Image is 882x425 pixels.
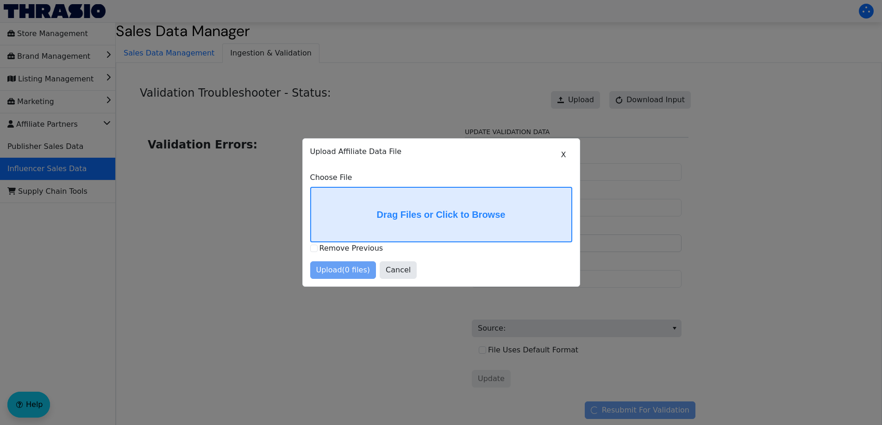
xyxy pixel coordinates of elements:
button: Cancel [380,261,417,279]
span: Cancel [386,265,411,276]
button: X [555,146,572,164]
p: Upload Affiliate Data File [310,146,572,157]
label: Remove Previous [319,244,383,253]
span: X [561,149,566,160]
label: Drag Files or Click to Browse [311,188,571,241]
label: Choose File [310,172,572,183]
